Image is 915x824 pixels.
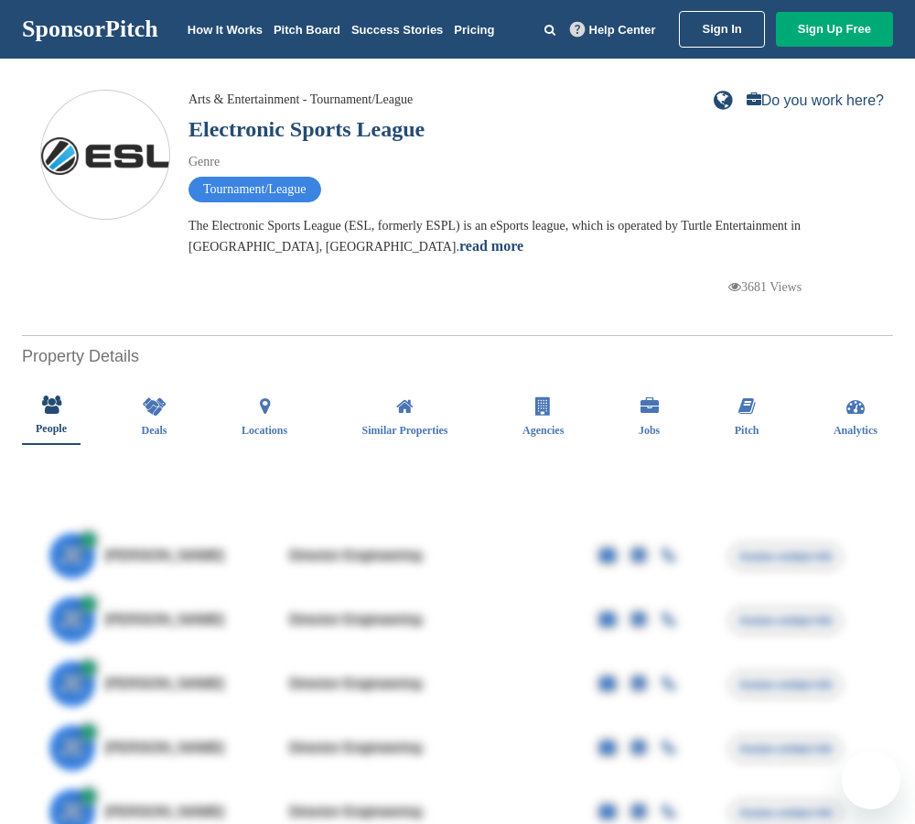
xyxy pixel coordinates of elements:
[288,677,563,691] div: Director Engineering
[288,548,563,563] div: Director Engineering
[188,90,413,110] div: Arts & Entertainment - Tournament/League
[728,607,843,634] span: Access contact info
[288,741,563,755] div: Director Engineering
[188,177,321,202] span: Tournament/League
[188,23,263,37] a: How It Works
[49,725,95,771] span: JE
[679,11,764,48] a: Sign In
[776,12,893,47] a: Sign Up Free
[49,588,866,652] a: JE [PERSON_NAME] Director Engineering Access contact info
[49,716,866,780] a: JE [PERSON_NAME] Director Engineering Access contact info
[639,425,660,436] span: Jobs
[49,661,95,707] span: JE
[104,805,225,819] span: [PERSON_NAME]
[735,425,759,436] span: Pitch
[728,543,843,570] span: Access contact info
[49,597,95,643] span: JE
[22,344,893,369] h2: Property Details
[49,652,866,716] a: JE [PERSON_NAME] Director Engineering Access contact info
[104,677,225,691] span: [PERSON_NAME]
[362,425,448,436] span: Similar Properties
[188,117,425,141] a: Electronic Sports League
[747,93,884,108] a: Do you work here?
[728,735,843,763] span: Access contact info
[274,23,340,37] a: Pitch Board
[834,425,877,436] span: Analytics
[49,524,866,588] a: JE [PERSON_NAME] Director Engineering Access contact info
[522,425,564,436] span: Agencies
[454,23,494,37] a: Pricing
[459,238,523,254] a: read more
[142,425,167,436] span: Deals
[188,152,829,172] div: Genre
[104,741,225,755] span: [PERSON_NAME]
[728,671,843,699] span: Access contact info
[288,613,563,627] div: Director Engineering
[728,276,802,298] p: 3681 Views
[188,216,829,257] div: The Electronic Sports League (ESL, formerly ESPL) is an eSports league, which is operated by Turt...
[842,751,900,809] iframe: Button to launch messaging window
[104,613,225,627] span: [PERSON_NAME]
[288,805,563,819] div: Director Engineering
[22,17,158,41] a: SponsorPitch
[242,425,287,436] span: Locations
[566,19,660,40] a: Help Center
[36,423,67,434] span: People
[41,137,169,175] img: Sponsorpitch & Electronic Sports League
[351,23,443,37] a: Success Stories
[104,548,225,563] span: [PERSON_NAME]
[49,533,95,579] span: JE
